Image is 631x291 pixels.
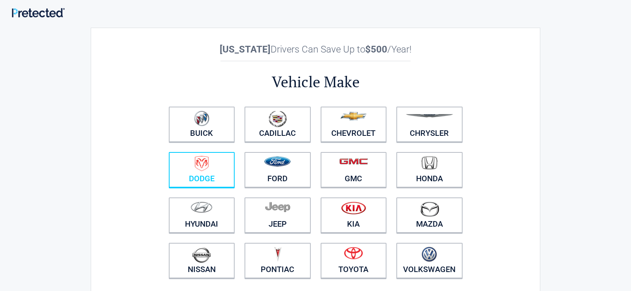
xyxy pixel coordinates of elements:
img: pontiac [274,247,282,262]
a: Dodge [169,152,235,188]
img: hyundai [190,201,213,213]
a: Pontiac [245,243,311,278]
img: chevrolet [340,112,367,120]
img: ford [264,156,291,167]
b: [US_STATE] [220,44,271,55]
a: Jeep [245,197,311,233]
img: kia [341,201,366,214]
img: volkswagen [422,247,437,262]
img: toyota [344,247,363,259]
img: chrysler [405,114,454,118]
b: $500 [365,44,387,55]
img: jeep [265,201,290,212]
a: Cadillac [245,107,311,142]
img: mazda [420,201,439,217]
a: GMC [321,152,387,188]
img: Main Logo [12,8,65,17]
a: Mazda [396,197,463,233]
a: Ford [245,152,311,188]
img: dodge [195,156,209,171]
a: Nissan [169,243,235,278]
a: Buick [169,107,235,142]
a: Toyota [321,243,387,278]
a: Chrysler [396,107,463,142]
img: cadillac [269,111,287,127]
img: nissan [192,247,211,263]
a: Hyundai [169,197,235,233]
a: Kia [321,197,387,233]
a: Honda [396,152,463,188]
h2: Vehicle Make [164,72,467,92]
img: buick [194,111,209,126]
a: Chevrolet [321,107,387,142]
img: gmc [339,158,368,165]
h2: Drivers Can Save Up to /Year [164,44,467,55]
a: Volkswagen [396,243,463,278]
img: honda [421,156,438,170]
